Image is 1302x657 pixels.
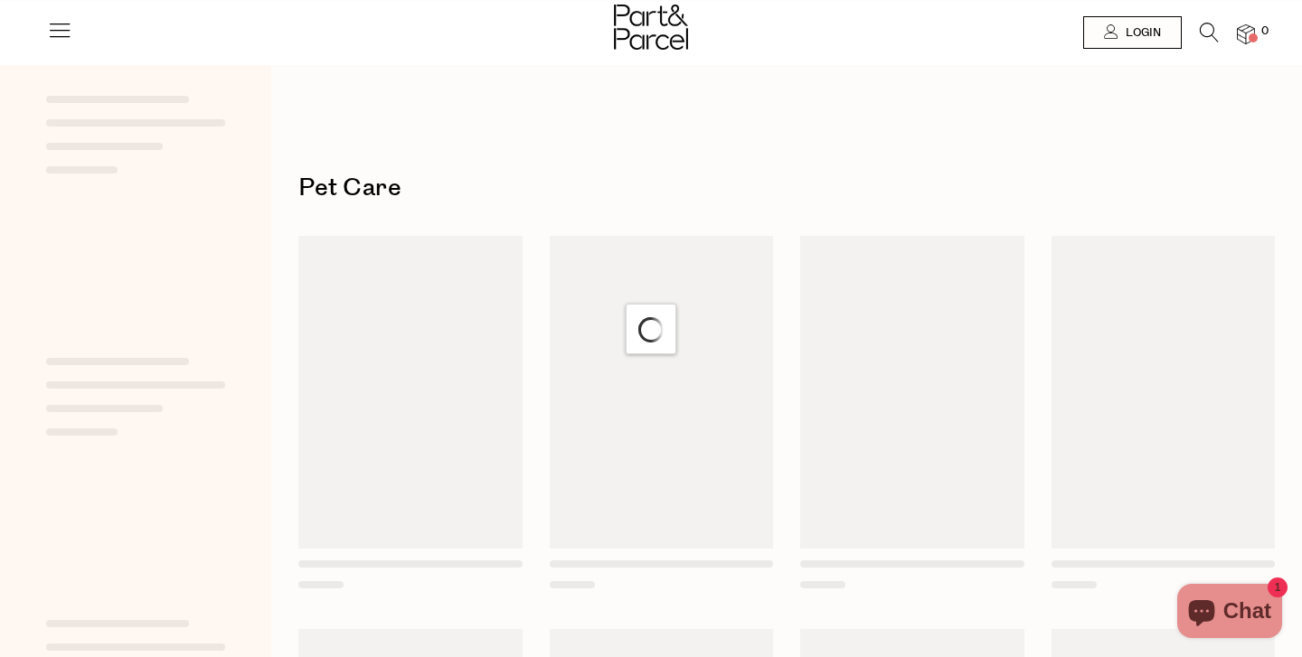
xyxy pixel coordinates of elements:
img: Part&Parcel [614,5,688,50]
span: Login [1121,25,1161,41]
span: 0 [1257,23,1273,40]
a: 0 [1237,24,1255,43]
h1: Pet Care [298,167,1275,209]
a: Login [1083,16,1182,49]
inbox-online-store-chat: Shopify online store chat [1172,584,1288,643]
